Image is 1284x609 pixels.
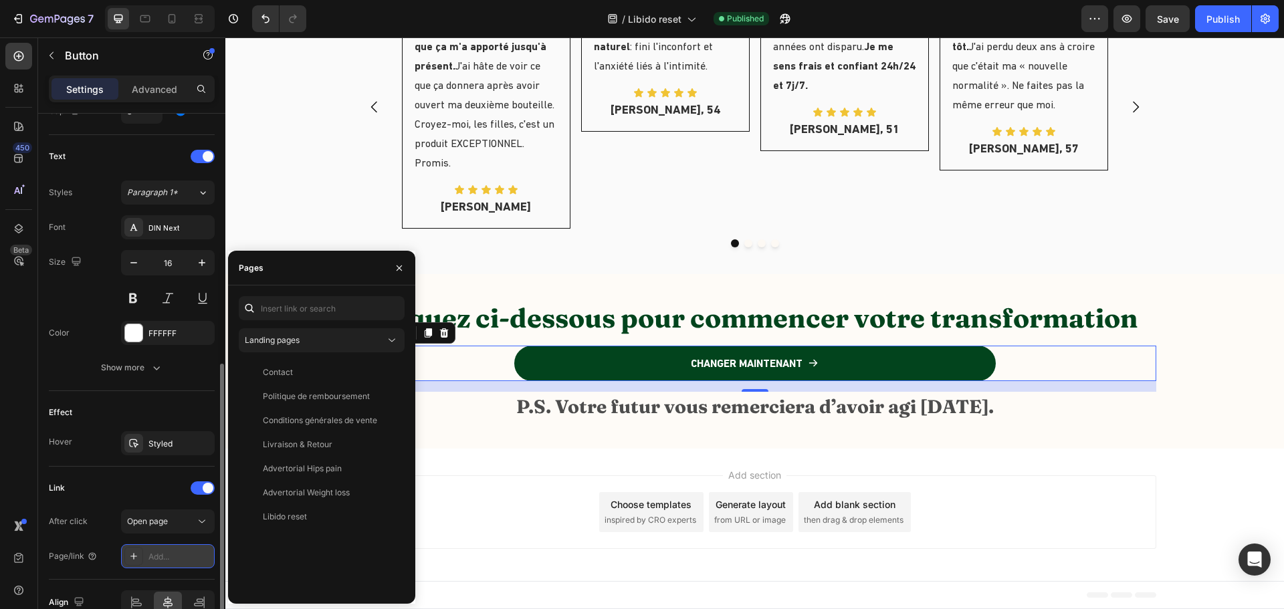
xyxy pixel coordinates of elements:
[49,515,88,527] div: After click
[121,509,215,533] button: Open page
[489,477,560,489] span: from URL or image
[506,202,514,210] button: Dot
[548,82,691,101] p: [PERSON_NAME], 51
[245,335,300,345] span: Landing pages
[88,11,94,27] p: 7
[891,51,929,88] button: Carousel Next Arrow
[252,5,306,32] div: Undo/Redo
[49,356,215,380] button: Show more
[1157,13,1179,25] span: Save
[127,187,178,199] span: Paragraph 1*
[379,477,471,489] span: inspired by CRO experts
[263,366,293,378] div: Contact
[49,482,65,494] div: Link
[546,202,554,210] button: Dot
[49,187,72,199] div: Styles
[127,516,168,526] span: Open page
[239,328,405,352] button: Landing pages
[148,222,211,234] div: DIN Next
[10,245,32,255] div: Beta
[49,406,72,418] div: Effect
[49,253,84,271] div: Size
[622,12,625,26] span: /
[1195,5,1251,32] button: Publish
[519,202,527,210] button: Dot
[532,202,540,210] button: Dot
[588,460,670,474] div: Add blank section
[148,438,211,450] div: Styled
[289,308,770,344] button: <p><strong>CHANGER MAINTENANT</strong></p>
[65,47,179,64] p: Button
[1206,12,1240,26] div: Publish
[727,13,764,25] span: Published
[263,487,350,499] div: Advertorial Weight loss
[498,431,561,445] span: Add section
[66,82,104,96] p: Settings
[263,463,342,475] div: Advertorial Hips pain
[490,460,560,474] div: Generate layout
[128,263,931,297] h2: Cliquez ci-dessous pour commencer votre transformation
[263,439,332,451] div: Livraison & Retour
[727,101,870,120] p: [PERSON_NAME], 57
[1239,543,1271,576] div: Open Intercom Messenger
[148,328,211,340] div: FFFFFF
[49,436,72,448] div: Hover
[225,37,1284,609] iframe: Design area
[132,82,177,96] p: Advanced
[148,551,211,563] div: Add...
[5,5,100,32] button: 7
[263,511,307,523] div: Libido reset
[1146,5,1190,32] button: Save
[385,460,466,474] div: Choose templates
[239,262,263,274] div: Pages
[368,62,512,82] p: [PERSON_NAME], 54
[128,354,931,384] h2: P.S. Votre futur vous remerciera d’avoir agi [DATE].
[49,550,98,562] div: Page/link
[13,142,32,153] div: 450
[239,296,405,320] input: Insert link or search
[263,390,370,402] div: Politique de remboursement
[628,12,681,26] span: Libido reset
[121,180,215,205] button: Paragraph 1*
[465,320,577,332] strong: CHANGER MAINTENANT
[548,3,690,54] strong: Je me sens frais et confiant 24h/24 et 7j/7.
[189,159,332,178] p: [PERSON_NAME]
[101,361,163,374] div: Show more
[263,414,377,427] div: Conditions générales de vente
[49,327,70,339] div: Color
[49,150,66,162] div: Text
[49,221,66,233] div: Font
[578,477,678,489] span: then drag & drop elements
[145,289,175,301] div: Button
